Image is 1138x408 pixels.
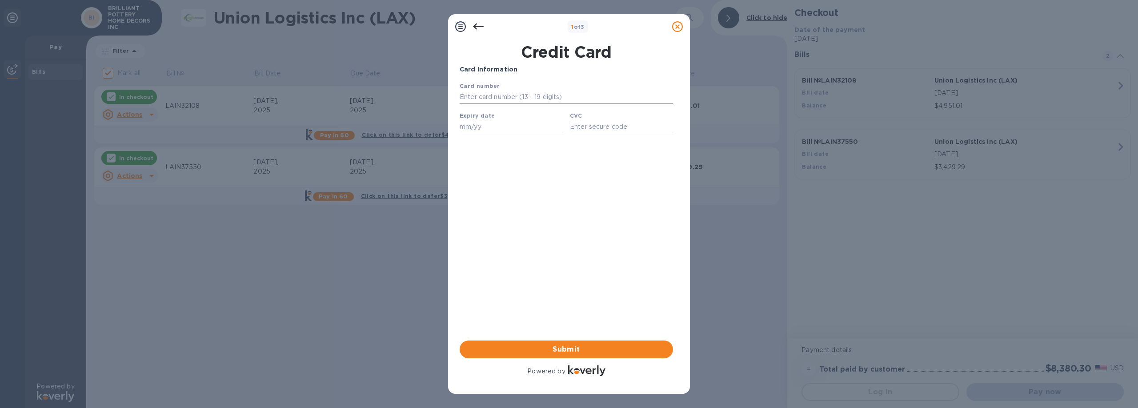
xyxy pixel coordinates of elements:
[571,24,585,30] b: of 3
[571,24,573,30] span: 1
[527,367,565,376] p: Powered by
[460,341,673,358] button: Submit
[467,344,666,355] span: Submit
[460,81,673,135] iframe: Your browser does not support iframes
[456,43,677,61] h1: Credit Card
[460,66,517,73] b: Card Information
[568,365,605,376] img: Logo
